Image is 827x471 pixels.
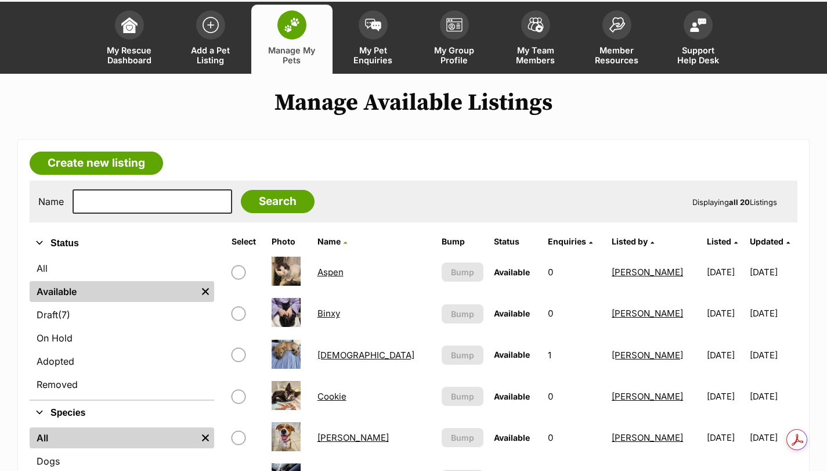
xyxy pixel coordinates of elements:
[317,350,414,361] a: [DEMOGRAPHIC_DATA]
[317,308,340,319] a: Binxy
[227,232,266,251] th: Select
[543,252,606,292] td: 0
[30,374,214,395] a: Removed
[612,432,683,443] a: [PERSON_NAME]
[451,432,474,444] span: Bump
[30,304,214,325] a: Draft
[548,236,586,246] span: translation missing: en.admin.listings.index.attributes.enquiries
[414,5,495,74] a: My Group Profile
[702,293,749,333] td: [DATE]
[317,391,346,402] a: Cookie
[576,5,658,74] a: Member Resources
[750,236,783,246] span: Updated
[347,45,399,65] span: My Pet Enquiries
[317,236,347,246] a: Name
[170,5,251,74] a: Add a Pet Listing
[702,376,749,416] td: [DATE]
[750,293,796,333] td: [DATE]
[750,236,790,246] a: Updated
[267,232,312,251] th: Photo
[317,432,389,443] a: [PERSON_NAME]
[89,5,170,74] a: My Rescue Dashboard
[203,17,219,33] img: add-pet-listing-icon-0afa8454b4691262ce3f59096e99ab1cd57d4a30225e0717b998d2c9b9846f56.svg
[729,197,750,207] strong: all 20
[494,350,530,359] span: Available
[702,335,749,375] td: [DATE]
[612,350,683,361] a: [PERSON_NAME]
[543,335,606,375] td: 1
[30,256,214,400] div: Status
[317,267,344,278] a: Aspen
[612,267,683,278] a: [PERSON_NAME]
[284,17,300,33] img: manage-my-pets-icon-02211641906a0b7f246fdf0571729dbe1e7629f14944591b6c1af311fb30b64b.svg
[365,19,381,31] img: pet-enquiries-icon-7e3ad2cf08bfb03b45e93fb7055b45f3efa6380592205ae92323e6603595dc1f.svg
[241,190,315,213] input: Search
[442,263,483,282] button: Bump
[437,232,488,251] th: Bump
[609,17,625,33] img: member-resources-icon-8e73f808a243e03378d46382f2149f9095a855e16c252ad45f914b54edf8863c.svg
[707,236,731,246] span: Listed
[38,196,64,207] label: Name
[317,236,341,246] span: Name
[612,236,648,246] span: Listed by
[612,236,654,246] a: Listed by
[612,391,683,402] a: [PERSON_NAME]
[197,427,214,448] a: Remove filter
[707,236,738,246] a: Listed
[30,236,214,251] button: Status
[658,5,739,74] a: Support Help Desk
[185,45,237,65] span: Add a Pet Listing
[494,433,530,443] span: Available
[494,267,530,277] span: Available
[30,281,197,302] a: Available
[30,258,214,279] a: All
[446,18,463,32] img: group-profile-icon-3fa3cf56718a62981997c0bc7e787c4b2cf8bcc04b72c1350f741eb67cf2f40e.svg
[750,376,796,416] td: [DATE]
[103,45,156,65] span: My Rescue Dashboard
[442,387,483,406] button: Bump
[442,428,483,447] button: Bump
[30,351,214,372] a: Adopted
[489,232,542,251] th: Status
[451,349,474,361] span: Bump
[750,252,796,292] td: [DATE]
[30,152,163,175] a: Create new listing
[548,236,593,246] a: Enquiries
[702,252,749,292] td: [DATE]
[591,45,643,65] span: Member Resources
[58,308,70,322] span: (7)
[690,18,706,32] img: help-desk-icon-fdf02630f3aa405de69fd3d07c3f3aa587a6932b1a1747fa1d2bba05be0121f9.svg
[543,418,606,458] td: 0
[121,17,138,33] img: dashboard-icon-eb2f2d2d3e046f16d808141f083e7271f6b2e854fb5c12c21221c1fb7104beca.svg
[30,405,214,420] button: Species
[428,45,481,65] span: My Group Profile
[30,328,214,348] a: On Hold
[451,390,474,402] span: Bump
[672,45,724,65] span: Support Help Desk
[750,335,796,375] td: [DATE]
[543,293,606,333] td: 0
[442,304,483,323] button: Bump
[451,266,474,278] span: Bump
[702,418,749,458] td: [DATE]
[197,281,214,302] a: Remove filter
[528,17,544,33] img: team-members-icon-5396bd8760b3fe7c0b43da4ab00e1e3bb1a5d9ba89233759b79545d2d3fc5d0d.svg
[612,308,683,319] a: [PERSON_NAME]
[692,197,777,207] span: Displaying Listings
[543,376,606,416] td: 0
[30,427,197,448] a: All
[510,45,562,65] span: My Team Members
[266,45,318,65] span: Manage My Pets
[494,391,530,401] span: Available
[451,308,474,320] span: Bump
[750,418,796,458] td: [DATE]
[494,308,530,318] span: Available
[442,346,483,365] button: Bump
[333,5,414,74] a: My Pet Enquiries
[495,5,576,74] a: My Team Members
[251,5,333,74] a: Manage My Pets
